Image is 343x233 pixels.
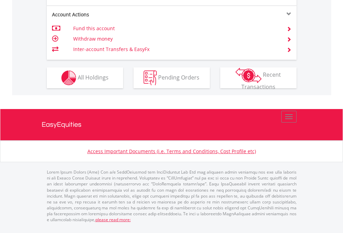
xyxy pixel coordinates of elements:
[87,148,256,155] a: Access Important Documents (i.e. Terms and Conditions, Cost Profile etc)
[47,67,123,88] button: All Holdings
[73,44,278,55] td: Inter-account Transfers & EasyFx
[158,73,199,81] span: Pending Orders
[73,23,278,34] td: Fund this account
[95,217,131,223] a: please read more:
[220,67,297,88] button: Recent Transactions
[235,68,261,83] img: transactions-zar-wht.png
[78,73,109,81] span: All Holdings
[61,70,76,85] img: holdings-wht.png
[144,70,157,85] img: pending_instructions-wht.png
[134,67,210,88] button: Pending Orders
[73,34,278,44] td: Withdraw money
[47,11,172,18] div: Account Actions
[42,109,302,140] a: EasyEquities
[47,169,297,223] p: Lorem Ipsum Dolors (Ame) Con a/e SeddOeiusmod tem InciDiduntut Lab Etd mag aliquaen admin veniamq...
